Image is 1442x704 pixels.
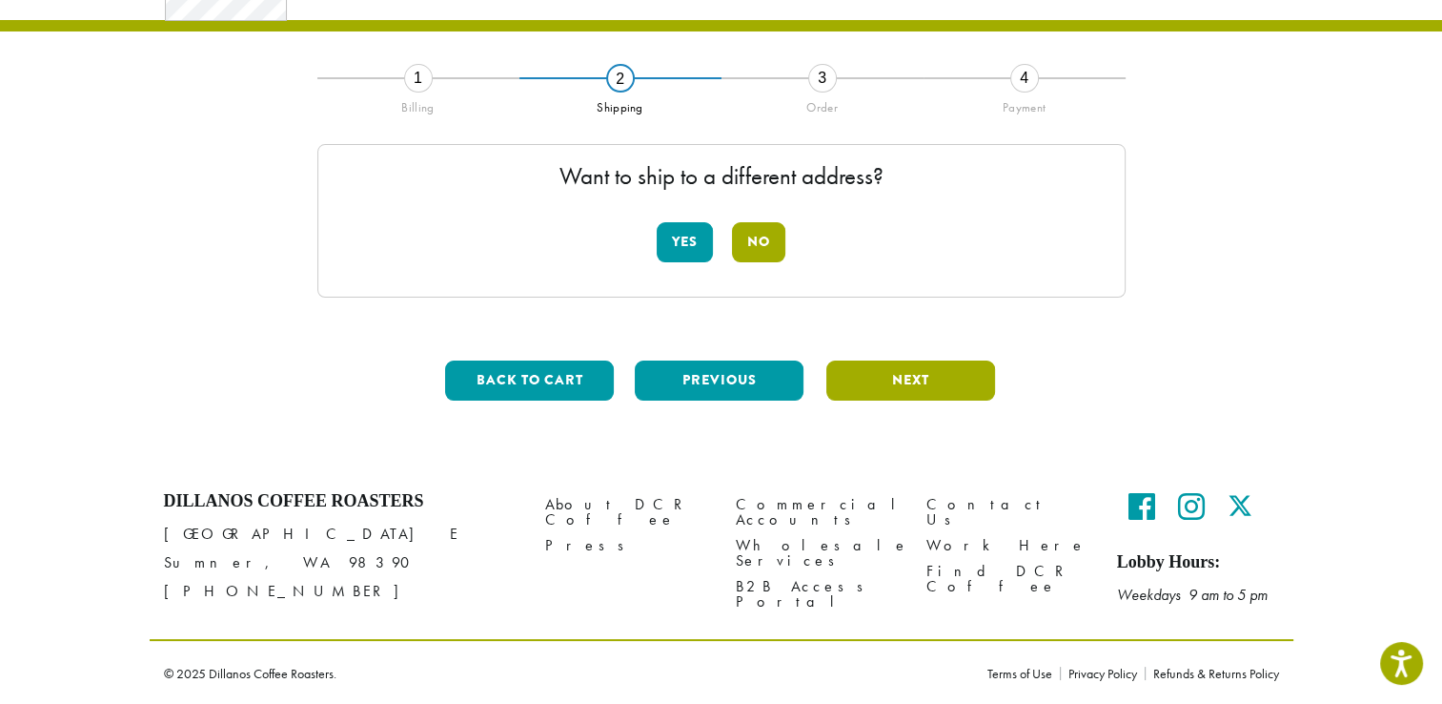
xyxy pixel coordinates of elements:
div: Payment [924,93,1126,115]
a: B2B Access Portal [736,573,898,614]
em: Weekdays 9 am to 5 pm [1117,585,1268,605]
p: Want to ship to a different address? [337,164,1106,188]
h5: Lobby Hours: [1117,552,1279,573]
div: Order [721,93,924,115]
a: Work Here [926,532,1088,558]
a: Terms of Use [987,667,1060,680]
a: Press [545,532,707,558]
button: Next [826,361,995,401]
a: Privacy Policy [1060,667,1145,680]
h4: Dillanos Coffee Roasters [164,491,517,512]
div: 1 [404,64,433,93]
div: 3 [808,64,837,93]
p: © 2025 Dillanos Coffee Roasters. [164,667,959,680]
a: Commercial Accounts [736,491,898,532]
p: [GEOGRAPHIC_DATA] E Sumner, WA 98390 [PHONE_NUMBER] [164,520,517,606]
button: Back to cart [445,361,614,401]
a: Contact Us [926,491,1088,532]
button: Previous [635,361,803,401]
div: 4 [1010,64,1039,93]
button: No [732,222,785,262]
a: Wholesale Services [736,532,898,573]
a: Refunds & Returns Policy [1145,667,1279,680]
a: Find DCR Coffee [926,558,1088,599]
div: Billing [317,93,519,115]
a: About DCR Coffee [545,491,707,532]
div: 2 [606,64,635,93]
button: Yes [657,222,713,262]
div: Shipping [519,93,721,115]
